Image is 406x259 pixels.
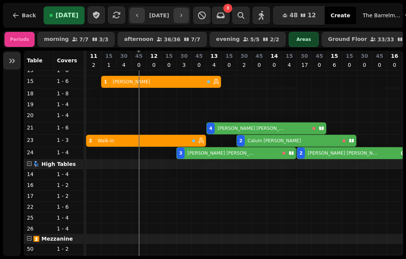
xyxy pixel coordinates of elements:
p: 1 - 4 [57,101,81,108]
p: 18 [27,90,51,97]
p: 0 [136,61,142,69]
p: 25 [27,214,51,221]
div: Areas [289,32,319,47]
p: 12 [150,52,158,60]
p: 0 [346,61,352,69]
p: 30 [361,52,368,60]
p: 30 [301,52,308,60]
p: 16 [27,181,51,189]
p: 1 - 6 [57,124,81,131]
p: 1 - 4 [57,149,81,156]
div: 1 [104,79,107,85]
p: 1 - 3 [57,136,81,144]
p: 16 [391,52,398,60]
p: 11 [90,52,97,60]
p: 45 [195,52,203,60]
button: afternoon36/367/7 [118,32,207,47]
p: 0 [166,61,172,69]
p: 45 [316,52,323,60]
p: 4 [286,61,292,69]
p: 4 [121,61,127,69]
p: Walk-in [98,138,114,144]
p: 3 [181,61,187,69]
p: 50 [27,245,51,253]
p: 23 [27,136,51,144]
p: 1 - 4 [57,170,81,178]
p: 15 [27,77,51,85]
p: 1 - 6 [57,203,81,211]
p: 24 [27,149,51,156]
button: Back [6,6,42,24]
p: 45 [256,52,263,60]
p: 20 [27,111,51,119]
p: [PERSON_NAME] [PERSON_NAME] [218,125,286,131]
p: 7 / 7 [191,37,200,42]
button: Create [324,6,356,24]
span: Create [330,13,350,18]
p: 0 [376,61,382,69]
div: Periods [5,32,35,47]
p: 0 [256,61,262,69]
button: Expand sidebar [3,52,21,69]
div: 4 [209,125,212,131]
p: 6 [331,61,337,69]
div: 2 [89,138,92,144]
p: 1 - 2 [57,181,81,189]
span: 3 [226,6,229,10]
span: 💺 High Tables [33,161,76,167]
p: afternoon [124,36,153,42]
p: 15 [165,52,173,60]
p: 1 - 8 [57,90,81,97]
p: [PERSON_NAME] [PERSON_NAME] [188,150,256,156]
p: 45 [135,52,142,60]
span: ⏫ Mezzanine [33,236,73,242]
p: 0 [226,61,232,69]
p: 45 [376,52,383,60]
p: 3 / 3 [99,37,109,42]
p: 36 / 36 [164,37,180,42]
span: 48 [289,12,298,18]
p: morning [44,36,69,42]
button: morning7/73/3 [38,32,115,47]
p: 0 [151,61,157,69]
p: 1 - 4 [57,214,81,221]
p: 17 [301,61,307,69]
p: 15 [286,52,293,60]
div: 3 [179,150,182,156]
p: 15 [331,52,338,60]
span: 12 [308,12,316,18]
span: Covers [57,57,77,63]
p: 17 [27,192,51,200]
button: [DATE] [44,6,85,24]
span: Table [27,57,42,63]
p: 4 [211,61,217,69]
p: 13 [211,52,218,60]
p: 1 - 2 [57,192,81,200]
span: The Barrelman [363,12,400,19]
p: 2 [241,61,247,69]
p: 7 / 7 [79,37,89,42]
p: 1 - 2 [57,245,81,253]
p: evening [216,36,240,42]
p: 0 [271,61,277,69]
span: [DATE] [56,12,79,18]
span: Back [22,13,36,18]
p: 15 [346,52,353,60]
div: 2 [299,150,302,156]
p: 15 [226,52,233,60]
p: 5 / 5 [250,37,260,42]
p: 2 / 2 [270,37,279,42]
p: Ground Floor [328,36,367,42]
p: 0 [361,61,367,69]
p: 2 [91,61,97,69]
p: 22 [27,203,51,211]
p: 15 [105,52,112,60]
button: evening5/52/2 [210,32,286,47]
p: 21 [27,124,51,131]
p: 1 - 4 [57,111,81,119]
p: 14 [27,170,51,178]
p: 1 - 6 [57,77,81,85]
p: Calum [PERSON_NAME] [248,138,301,144]
p: 0 [196,61,202,69]
p: 0 [316,61,322,69]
